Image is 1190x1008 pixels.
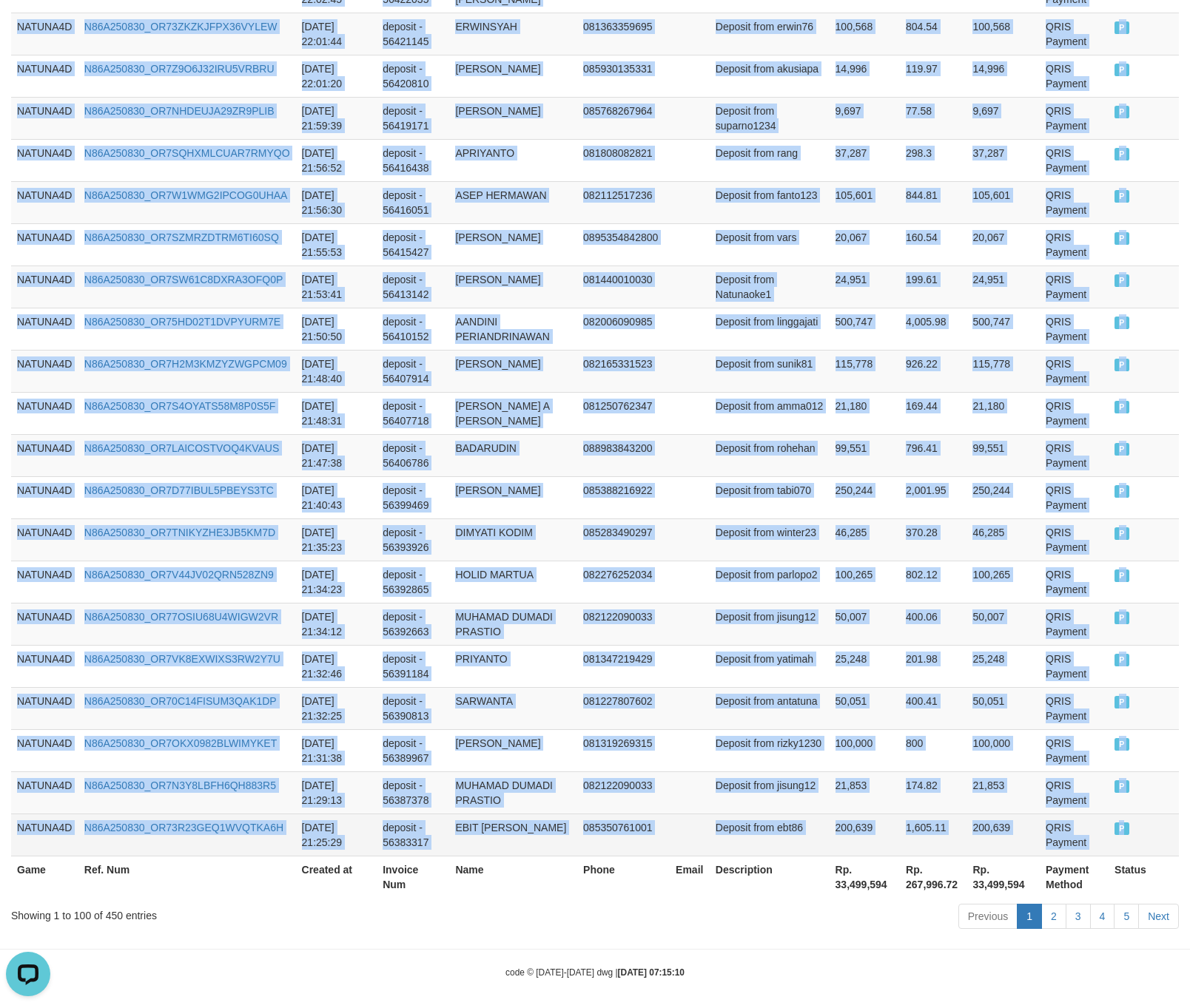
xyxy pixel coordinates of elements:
[11,55,78,97] td: NATUNA4D
[710,603,830,645] td: Deposit from jisung12
[577,181,670,223] td: 082112517236
[1115,359,1129,371] span: PAID
[830,603,900,645] td: 50,007
[967,687,1040,729] td: 50,051
[296,139,377,181] td: [DATE] 21:56:52
[967,13,1040,55] td: 100,568
[377,687,449,729] td: deposit - 56390813
[84,316,280,328] a: N86A250830_OR75HD02T1DVPYURM7E
[830,434,900,476] td: 99,551
[900,223,967,265] td: 160.54
[577,223,670,265] td: 0895354842800
[449,561,577,603] td: HOLID MARTUA
[377,97,449,139] td: deposit - 56419171
[967,561,1040,603] td: 100,265
[11,687,78,729] td: NATUNA4D
[296,265,377,308] td: [DATE] 21:53:41
[84,63,275,75] a: N86A250830_OR7Z9O6J32IRU5VRBRU
[296,223,377,265] td: [DATE] 21:55:53
[710,645,830,687] td: Deposit from yatimah
[377,55,449,97] td: deposit - 56420810
[670,856,710,898] th: Email
[505,967,685,978] small: code © [DATE]-[DATE] dwg |
[377,181,449,223] td: deposit - 56416051
[84,822,283,833] a: N86A250830_OR73R23GEQ1WVQTKA6H
[296,350,377,392] td: [DATE] 21:48:40
[900,265,967,308] td: 199.61
[710,813,830,856] td: Deposit from ebt86
[967,181,1040,223] td: 105,601
[1040,771,1109,813] td: QRIS Payment
[11,561,78,603] td: NATUNA4D
[900,687,967,729] td: 400.41
[710,55,830,97] td: Deposit from akusiapa
[900,13,967,55] td: 804.54
[1115,190,1129,203] span: PAID
[296,687,377,729] td: [DATE] 21:32:25
[84,400,276,412] a: N86A250830_OR7S4OYATS58M8P0S5F
[11,392,78,434] td: NATUNA4D
[84,231,279,243] a: N86A250830_OR7SZMRZDTRM6TI60SQ
[1115,317,1129,329] span: PAID
[449,308,577,350] td: AANDINI PERIANDRINAWAN
[449,350,577,392] td: [PERSON_NAME]
[1115,148,1129,160] span: PAID
[11,97,78,139] td: NATUNA4D
[830,856,900,898] th: Rp. 33,499,594
[449,181,577,223] td: ASEP HERMAWAN
[1040,645,1109,687] td: QRIS Payment
[377,13,449,55] td: deposit - 56421145
[84,569,274,581] a: N86A250830_OR7V44JV02QRN528ZN9
[296,55,377,97] td: [DATE] 22:01:20
[710,687,830,729] td: Deposit from antatuna
[377,308,449,350] td: deposit - 56410152
[377,223,449,265] td: deposit - 56415427
[710,434,830,476] td: Deposit from rohehan
[900,434,967,476] td: 796.41
[1040,476,1109,518] td: QRIS Payment
[377,518,449,561] td: deposit - 56393926
[900,561,967,603] td: 802.12
[830,561,900,603] td: 100,265
[967,603,1040,645] td: 50,007
[296,603,377,645] td: [DATE] 21:34:12
[11,434,78,476] td: NATUNA4D
[296,476,377,518] td: [DATE] 21:40:43
[958,904,1018,929] a: Previous
[449,729,577,771] td: [PERSON_NAME]
[1115,696,1129,708] span: PAID
[900,729,967,771] td: 800
[377,476,449,518] td: deposit - 56399469
[11,813,78,856] td: NATUNA4D
[449,434,577,476] td: BADARUDIN
[577,687,670,729] td: 081227807602
[296,97,377,139] td: [DATE] 21:59:39
[830,13,900,55] td: 100,568
[449,856,577,898] th: Name
[900,518,967,561] td: 370.28
[1115,443,1129,456] span: PAID
[577,856,670,898] th: Phone
[296,771,377,813] td: [DATE] 21:29:13
[296,392,377,434] td: [DATE] 21:48:31
[577,645,670,687] td: 081347219429
[84,189,288,201] a: N86A250830_OR7W1WMG2IPCOG0UHAA
[449,97,577,139] td: [PERSON_NAME]
[1017,904,1042,929] a: 1
[377,645,449,687] td: deposit - 56391184
[1115,106,1129,118] span: PAID
[296,561,377,603] td: [DATE] 21:34:23
[967,856,1040,898] th: Rp. 33,499,594
[84,527,275,538] a: N86A250830_OR7TNIKYZHE3JB5KM7D
[967,729,1040,771] td: 100,000
[84,611,278,623] a: N86A250830_OR77OSIU68U4WIGW2VR
[967,223,1040,265] td: 20,067
[710,518,830,561] td: Deposit from winter23
[830,729,900,771] td: 100,000
[1040,97,1109,139] td: QRIS Payment
[830,55,900,97] td: 14,996
[1040,139,1109,181] td: QRIS Payment
[377,350,449,392] td: deposit - 56407914
[84,737,277,749] a: N86A250830_OR7OKX0982BLWIMYKET
[830,265,900,308] td: 24,951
